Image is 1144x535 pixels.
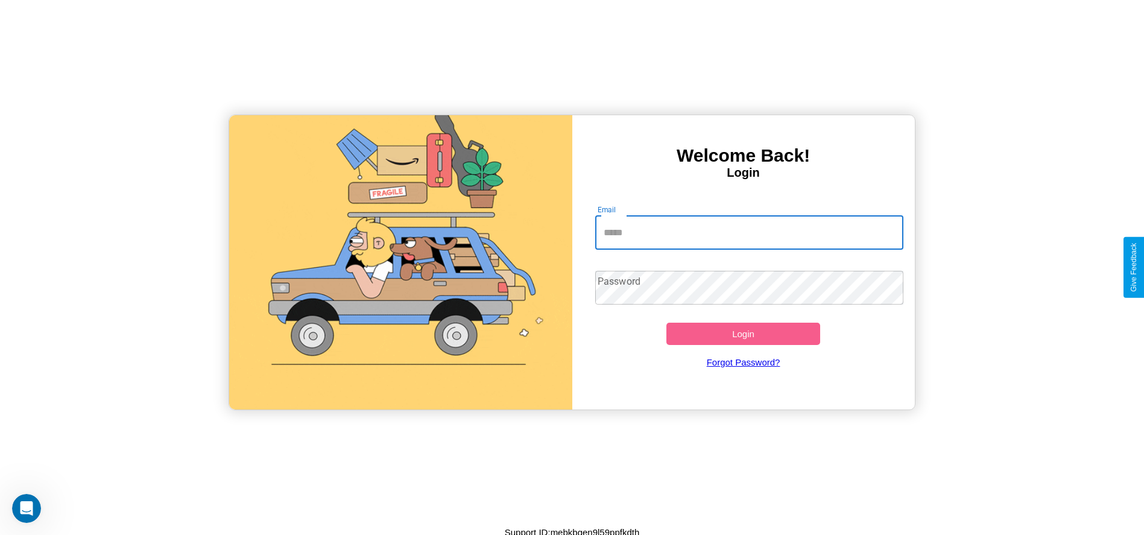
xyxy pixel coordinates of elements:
button: Login [666,323,821,345]
h4: Login [572,166,915,180]
div: Give Feedback [1130,243,1138,292]
h3: Welcome Back! [572,145,915,166]
a: Forgot Password? [589,345,897,379]
label: Email [598,204,616,215]
img: gif [229,115,572,410]
iframe: Intercom live chat [12,494,41,523]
